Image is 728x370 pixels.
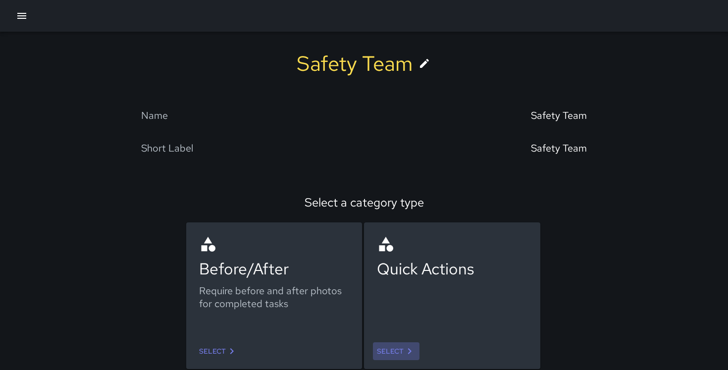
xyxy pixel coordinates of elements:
div: Safety Team [531,142,587,155]
div: Name [141,109,168,122]
div: Safety Team [531,109,587,122]
div: Quick Actions [377,258,527,279]
a: Select [195,342,242,361]
div: Require before and after photos for completed tasks [199,284,350,310]
div: Safety Team [297,50,413,77]
div: Short Label [141,142,193,155]
div: Select a category type [20,195,708,210]
a: Select [373,342,419,361]
div: Before/After [199,258,350,279]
